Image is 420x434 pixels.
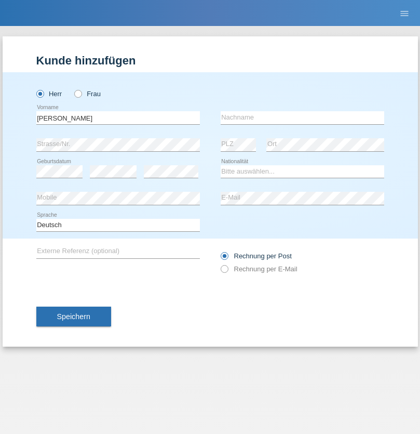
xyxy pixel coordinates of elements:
[36,54,384,67] h1: Kunde hinzufügen
[36,90,62,98] label: Herr
[221,265,227,278] input: Rechnung per E-Mail
[399,8,410,19] i: menu
[74,90,101,98] label: Frau
[36,90,43,97] input: Herr
[57,312,90,321] span: Speichern
[221,252,227,265] input: Rechnung per Post
[221,252,292,260] label: Rechnung per Post
[221,265,297,273] label: Rechnung per E-Mail
[394,10,415,16] a: menu
[74,90,81,97] input: Frau
[36,307,111,326] button: Speichern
